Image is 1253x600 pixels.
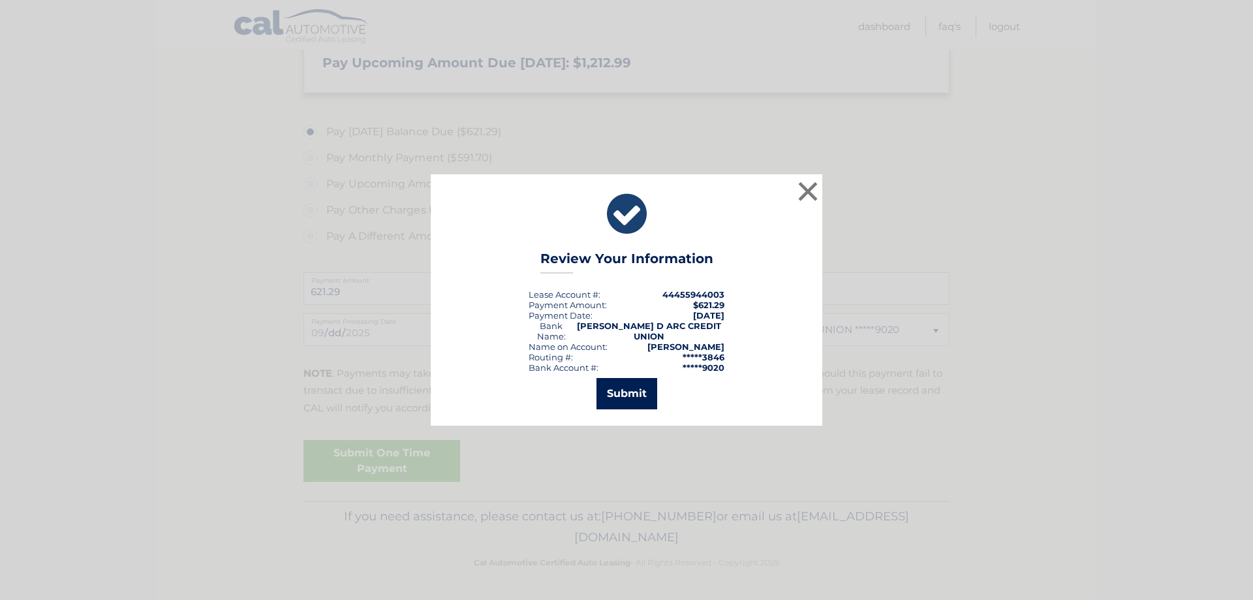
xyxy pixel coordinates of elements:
[529,300,607,310] div: Payment Amount:
[529,362,598,373] div: Bank Account #:
[529,341,608,352] div: Name on Account:
[529,310,593,321] div: :
[529,321,574,341] div: Bank Name:
[529,310,591,321] span: Payment Date
[693,300,724,310] span: $621.29
[577,321,721,341] strong: [PERSON_NAME] D ARC CREDIT UNION
[540,251,713,274] h3: Review Your Information
[647,341,724,352] strong: [PERSON_NAME]
[596,378,657,409] button: Submit
[662,289,724,300] strong: 44455944003
[693,310,724,321] span: [DATE]
[529,352,573,362] div: Routing #:
[529,289,600,300] div: Lease Account #:
[795,178,821,204] button: ×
